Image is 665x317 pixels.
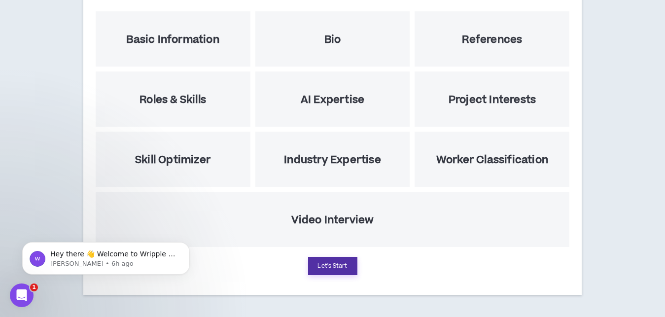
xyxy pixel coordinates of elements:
[10,283,34,307] iframe: Intercom live chat
[135,154,210,166] h5: Skill Optimizer
[126,34,219,46] h5: Basic Information
[30,283,38,291] span: 1
[291,214,374,226] h5: Video Interview
[284,154,381,166] h5: Industry Expertise
[324,34,341,46] h5: Bio
[7,221,205,290] iframe: Intercom notifications message
[462,34,522,46] h5: References
[308,257,357,275] button: Let's Start
[140,94,206,106] h5: Roles & Skills
[449,94,536,106] h5: Project Interests
[301,94,364,106] h5: AI Expertise
[436,154,548,166] h5: Worker Classification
